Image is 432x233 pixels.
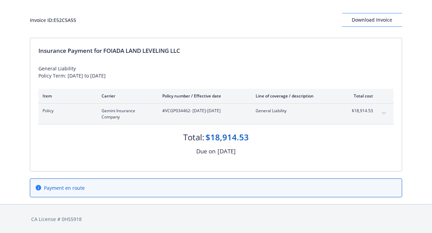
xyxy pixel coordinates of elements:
span: Gemini Insurance Company [102,108,151,120]
div: Total: [183,131,204,143]
div: Policy number / Effective date [162,93,245,99]
div: General Liability Policy Term: [DATE] to [DATE] [38,65,394,79]
span: Policy [43,108,91,114]
div: [DATE] [218,147,236,156]
div: $18,914.53 [206,131,249,143]
div: Due on [196,147,215,156]
div: Carrier [102,93,151,99]
div: Item [43,93,91,99]
div: Invoice ID: E52C5A55 [30,16,76,24]
div: Total cost [347,93,373,99]
div: Line of coverage / description [256,93,336,99]
div: PolicyGemini Insurance Company#VCGP034462- [DATE]-[DATE]General Liability$18,914.53expand content [38,104,394,124]
div: CA License # 0H55918 [31,215,401,223]
span: Payment en route [44,184,85,191]
button: expand content [378,108,389,119]
div: Insurance Payment for FOIADA LAND LEVELING LLC [38,46,394,55]
button: Download Invoice [342,13,402,27]
span: $18,914.53 [347,108,373,114]
div: Download Invoice [342,13,402,26]
span: General Liability [256,108,336,114]
span: #VCGP034462 - [DATE]-[DATE] [162,108,245,114]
